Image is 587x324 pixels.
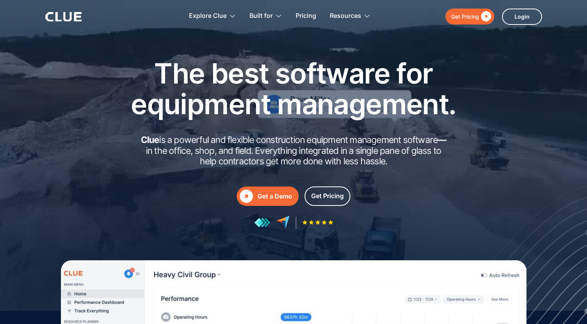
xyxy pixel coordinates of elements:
a: Get a Demo [237,186,299,206]
strong: Clue [141,134,159,145]
div: Built for [249,4,273,28]
div: Get a Demo [258,192,292,201]
div: Resources [330,4,361,28]
h1: The best software for equipment management. [119,58,468,119]
img: reviews at capterra [276,216,290,229]
h2: is a powerful and flexible construction equipment management software in the office, shop, and fi... [139,135,449,167]
div:  [479,12,491,21]
div: Built for [249,4,282,28]
div: Get Pricing [451,12,479,21]
img: Five-star rating icon [302,220,333,225]
a: Get Pricing [445,9,494,24]
div: Explore Clue [189,4,236,28]
strong: — [438,134,446,145]
img: reviews at getapp [254,218,270,228]
a: Login [502,9,542,25]
div: Resources [330,4,371,28]
div:  [240,190,253,203]
div: Get Pricing [311,191,344,201]
a: Get Pricing [305,186,350,206]
div: Explore Clue [189,4,227,28]
a: Pricing [296,4,316,28]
